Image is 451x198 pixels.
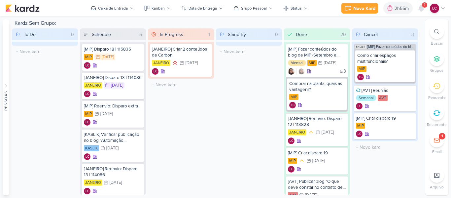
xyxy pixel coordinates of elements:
div: Laís Costa [152,68,158,75]
div: Criador(a): Laís Costa [356,103,363,109]
div: JANEIRO [288,129,306,135]
p: LC [86,64,89,67]
div: 0 [68,31,77,38]
div: [DATE] [100,112,113,116]
div: Novo Kard [353,5,375,12]
div: [KASLIK] Verificar publicação no blog "Automação residencial..." [84,132,142,143]
div: MIP [84,54,93,60]
div: [MIP] Disparo 18 | 115835 [84,46,142,52]
div: Prioridade Média [298,157,305,164]
div: Pessoas [3,91,9,110]
div: Criador(a): Laís Costa [289,102,296,108]
li: Ctrl + F [425,24,448,46]
div: [JANEIRO] Disparo 13 | 114086 [84,75,142,81]
p: LC [358,133,361,136]
div: [JANEIRO] Reenvio: Disparo 13 | 114086 [84,166,142,178]
div: AVT [378,95,388,101]
div: [JANEIRO] Reenvio: Disparo 12 | 113828 [288,116,346,128]
div: JANEIRO [84,179,102,185]
div: 0 [272,31,281,38]
div: [MIP] Reenvio: Disparo extra [84,103,142,109]
div: Mensal [288,60,306,66]
span: SK1264 [355,45,366,49]
p: LC [86,121,89,124]
div: Laís Costa [356,103,363,109]
div: Criador(a): Laís Costa [356,131,363,137]
div: Laís Costa [84,188,90,194]
div: MIP [84,111,93,117]
div: Laís Costa [357,74,364,80]
p: Email [432,149,442,155]
div: [DATE] [110,180,122,185]
div: [DATE] [305,193,317,197]
div: MIP [288,158,297,164]
p: Recorrente [427,122,447,128]
div: [MIP] Fazer conteúdos do blog de MIP (Setembro e Outubro) [288,46,346,58]
div: Laís Costa [84,153,90,160]
div: Laís Costa [430,4,439,13]
div: 2h55m [395,5,411,12]
div: JANEIRO [84,82,102,88]
div: [DATE] [186,61,198,65]
img: Sharlene Khoury [298,68,305,75]
button: Pessoas [3,19,9,195]
div: [MIP] Criar disparo 19 [288,150,346,156]
div: Laís Costa [84,91,90,97]
div: Criador(a): Laís Costa [288,166,295,173]
div: KASLIK [84,145,99,151]
div: Criador(a): Laís Costa [152,68,158,75]
div: [DATE] [322,130,334,135]
div: 20 [338,31,349,38]
div: Criador(a): Laís Costa [84,119,90,126]
div: MIP [356,123,365,129]
p: LC [359,76,363,79]
div: [DATE] [312,159,325,163]
span: 3 [343,69,346,74]
span: 1 [424,2,425,8]
img: kardz.app [5,4,40,12]
p: Buscar [431,40,443,46]
span: [MIP] Fazer conteúdos do blog de MIP (Setembro e Outubro) [367,45,415,49]
div: Comprar na planta, quais as vantagens? [289,81,345,93]
div: MIP [357,66,366,72]
div: MIP [307,60,317,66]
div: Colaboradores: Sharlene Khoury [296,68,305,75]
p: LC [290,139,293,143]
p: LC [86,190,89,193]
input: + Novo kard [217,47,281,57]
p: LC [86,155,89,159]
p: Pendente [428,95,446,100]
input: + Novo kard [353,142,417,152]
p: LC [154,70,157,73]
div: [AVT] Reunião [356,88,414,94]
div: Criador(a): Laís Costa [84,188,90,194]
div: [DATE] [102,55,114,59]
img: Sharlene Khoury [288,68,295,75]
div: 1 [441,134,443,139]
div: [DATE] [106,146,119,150]
div: Laís Costa [289,102,296,108]
p: LC [291,104,295,107]
div: JANEIRO [152,60,170,66]
div: 3 [409,31,417,38]
div: Prioridade Média [308,129,314,136]
div: [DATE] [111,83,123,88]
div: Criador(a): Laís Costa [84,153,90,160]
div: AVT [288,192,298,198]
div: Laís Costa [84,119,90,126]
div: [DATE] [324,61,336,65]
div: Prioridade Alta [172,59,178,66]
div: Como criar espaços multifuncionais? [357,53,413,64]
div: [AVT] Publicar blog "O que deve constar no contrato de financiamento?" [288,178,346,190]
div: [JANEIRO] Criar 2 conteúdos de Carbon [152,46,210,58]
p: LC [358,105,361,108]
p: Grupos [430,67,443,73]
div: MIP [289,94,298,100]
div: Laís Costa [288,166,295,173]
div: Semanal [356,95,376,101]
p: LC [86,93,89,96]
div: Laís Costa [288,138,295,144]
button: Novo Kard [341,3,378,14]
div: Criador(a): Laís Costa [84,91,90,97]
div: 5 [137,31,145,38]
